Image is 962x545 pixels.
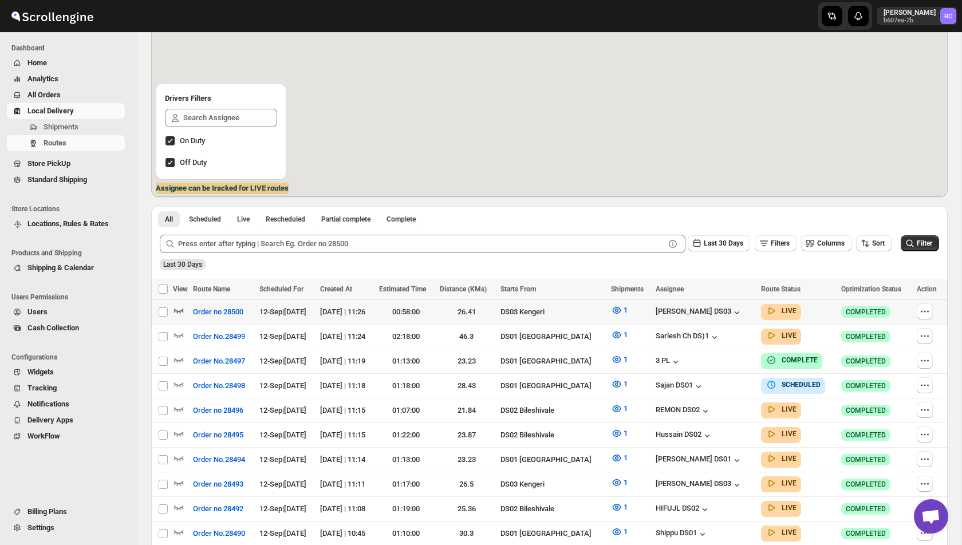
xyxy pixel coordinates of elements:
span: 12-Sep | [DATE] [259,529,306,538]
span: All [165,215,173,224]
div: 30.3 [440,528,494,539]
span: COMPLETED [846,381,886,390]
div: 01:10:00 [379,528,433,539]
button: Sarlesh Ch DS)1 [656,331,720,343]
span: Order no 28496 [193,405,243,416]
span: Rescheduled [266,215,305,224]
span: WorkFlow [27,432,60,440]
div: 01:18:00 [379,380,433,392]
div: [DATE] | 10:45 [320,528,372,539]
div: DS01 [GEOGRAPHIC_DATA] [500,454,604,465]
button: Delivery Apps [7,412,125,428]
button: Shipments [7,119,125,135]
span: Users [27,307,48,316]
span: Estimated Time [379,285,426,293]
b: LIVE [782,504,797,512]
span: 12-Sep | [DATE] [259,307,306,316]
span: Action [917,285,937,293]
span: COMPLETED [846,307,886,317]
span: Order No.28499 [193,331,245,342]
button: 3 PL [656,356,681,368]
span: 1 [624,527,628,536]
div: HIFUJL DS02 [656,504,711,515]
span: Locations, Rules & Rates [27,219,109,228]
button: Order no 28495 [186,426,250,444]
input: Search Assignee [183,109,277,127]
div: DS02 Bileshivale [500,429,604,441]
b: COMPLETE [782,356,818,364]
div: REMON DS02 [656,405,711,417]
span: 1 [624,404,628,413]
div: [DATE] | 11:24 [320,331,372,342]
button: 1 [604,473,634,492]
span: 12-Sep | [DATE] [259,357,306,365]
span: 1 [624,330,628,339]
span: 1 [624,355,628,364]
button: User menu [877,7,957,25]
button: Sajan DS01 [656,381,704,392]
button: 1 [604,523,634,541]
span: COMPLETED [846,504,886,514]
div: Open chat [914,499,948,534]
button: All Orders [7,87,125,103]
button: 1 [604,424,634,443]
button: Order No.28499 [186,327,252,346]
b: LIVE [782,405,797,413]
span: Distance (KMs) [440,285,487,293]
button: 1 [604,301,634,319]
span: 1 [624,453,628,462]
div: 21.84 [440,405,494,416]
div: [PERSON_NAME] DS03 [656,307,743,318]
button: Order no 28493 [186,475,250,493]
div: 23.23 [440,454,494,465]
span: Sort [872,239,885,247]
div: [DATE] | 11:19 [320,356,372,367]
span: COMPLETED [846,406,886,415]
button: WorkFlow [7,428,125,444]
div: 26.5 [440,479,494,490]
button: Order no 28496 [186,401,250,420]
span: Routes [44,139,66,147]
div: 23.23 [440,356,494,367]
div: DS02 Bileshivale [500,405,604,416]
div: 46.3 [440,331,494,342]
span: 12-Sep | [DATE] [259,504,306,513]
div: [DATE] | 11:15 [320,429,372,441]
span: Off Duty [180,158,207,167]
button: Order No.28497 [186,352,252,370]
button: Settings [7,520,125,536]
button: Columns [801,235,851,251]
text: RC [944,13,952,20]
span: Order no 28493 [193,479,243,490]
span: Order no 28492 [193,503,243,515]
button: Order No.28494 [186,451,252,469]
button: Home [7,55,125,71]
div: [DATE] | 11:26 [320,306,372,318]
button: 1 [604,375,634,393]
div: [DATE] | 11:15 [320,405,372,416]
p: b607ea-2b [884,17,936,24]
span: Delivery Apps [27,416,73,424]
span: Partial complete [321,215,370,224]
button: [PERSON_NAME] DS03 [656,479,743,491]
button: 1 [604,326,634,344]
button: Shippu DS01 [656,528,708,540]
button: LIVE [766,527,797,538]
span: Created At [320,285,352,293]
b: LIVE [782,430,797,438]
span: Standard Shipping [27,175,87,184]
span: 12-Sep | [DATE] [259,480,306,488]
div: DS01 [GEOGRAPHIC_DATA] [500,528,604,539]
button: Routes [7,135,125,151]
div: 02:18:00 [379,331,433,342]
span: Store PickUp [27,159,70,168]
span: Notifications [27,400,69,408]
span: Rahul Chopra [940,8,956,24]
img: ScrollEngine [9,2,95,30]
div: [DATE] | 11:11 [320,479,372,490]
div: 01:17:00 [379,479,433,490]
span: Configurations [11,353,129,362]
button: COMPLETE [766,354,818,366]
